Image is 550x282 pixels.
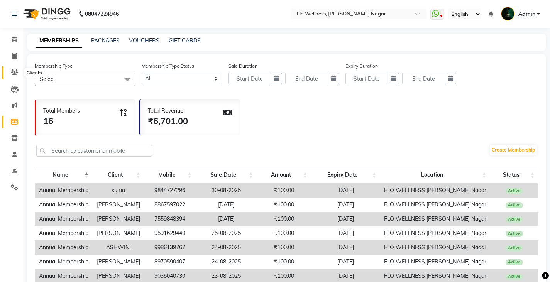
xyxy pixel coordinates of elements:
[43,115,80,128] div: 16
[196,198,257,212] td: [DATE]
[93,198,144,212] td: [PERSON_NAME]
[93,167,144,183] th: Client: activate to sort column ascending
[144,212,196,226] td: 7559848394
[257,198,311,212] td: ₹100.00
[345,73,388,84] input: Start Date
[311,255,380,269] td: [DATE]
[311,183,380,198] td: [DATE]
[311,240,380,255] td: [DATE]
[402,73,445,84] input: End Date
[380,183,490,198] td: FLO WELLNESS [PERSON_NAME] Nagar
[24,68,44,78] div: Clients
[257,255,311,269] td: ₹100.00
[506,231,523,237] span: Active
[380,198,490,212] td: FLO WELLNESS [PERSON_NAME] Nagar
[380,226,490,240] td: FLO WELLNESS [PERSON_NAME] Nagar
[144,240,196,255] td: 9986139767
[311,212,380,226] td: [DATE]
[311,226,380,240] td: [DATE]
[285,73,328,84] input: End Date
[91,37,120,44] a: PACKAGES
[35,226,93,240] td: Annual Membership
[490,145,537,155] a: Create Membership
[506,245,523,251] span: Active
[228,73,271,84] input: Start Date
[144,167,196,183] th: Mobile: activate to sort column ascending
[506,274,523,280] span: Active
[257,167,311,183] th: Amount: activate to sort column ascending
[196,183,257,198] td: 30-08-2025
[506,188,523,194] span: Active
[196,240,257,255] td: 24-08-2025
[35,198,93,212] td: Annual Membership
[142,62,194,69] label: Membership Type Status
[93,255,144,269] td: [PERSON_NAME]
[129,37,159,44] a: VOUCHERS
[380,212,490,226] td: FLO WELLNESS [PERSON_NAME] Nagar
[43,107,80,115] div: Total Members
[257,212,311,226] td: ₹100.00
[144,255,196,269] td: 8970590407
[345,62,378,69] label: Expiry Duration
[506,202,523,208] span: Active
[518,10,535,18] span: Admin
[380,240,490,255] td: FLO WELLNESS [PERSON_NAME] Nagar
[35,240,93,255] td: Annual Membership
[169,37,201,44] a: GIFT CARDS
[506,259,523,265] span: Active
[36,145,152,157] input: Search by customer or mobile
[85,3,119,25] b: 08047224946
[490,167,538,183] th: Status: activate to sort column ascending
[257,183,311,198] td: ₹100.00
[35,167,93,183] th: Name: activate to sort column descending
[35,62,73,69] label: Membership Type
[144,183,196,198] td: 9844727296
[380,167,490,183] th: Location: activate to sort column ascending
[93,240,144,255] td: ASHWINI
[501,7,514,20] img: Admin
[257,240,311,255] td: ₹100.00
[196,167,257,183] th: Sale Date: activate to sort column ascending
[93,183,144,198] td: suma
[228,62,257,69] label: Sale Duration
[148,115,188,128] div: ₹6,701.00
[196,255,257,269] td: 24-08-2025
[196,226,257,240] td: 25-08-2025
[36,34,82,48] a: MEMBERSHIPS
[144,198,196,212] td: 8867597022
[380,255,490,269] td: FLO WELLNESS [PERSON_NAME] Nagar
[35,212,93,226] td: Annual Membership
[506,216,523,223] span: Active
[311,198,380,212] td: [DATE]
[93,226,144,240] td: [PERSON_NAME]
[144,226,196,240] td: 9591629440
[20,3,73,25] img: logo
[35,255,93,269] td: Annual Membership
[311,167,380,183] th: Expiry Date: activate to sort column ascending
[40,76,55,83] span: Select
[93,212,144,226] td: [PERSON_NAME]
[257,226,311,240] td: ₹100.00
[35,183,93,198] td: Annual Membership
[148,107,188,115] div: Total Revenue
[196,212,257,226] td: [DATE]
